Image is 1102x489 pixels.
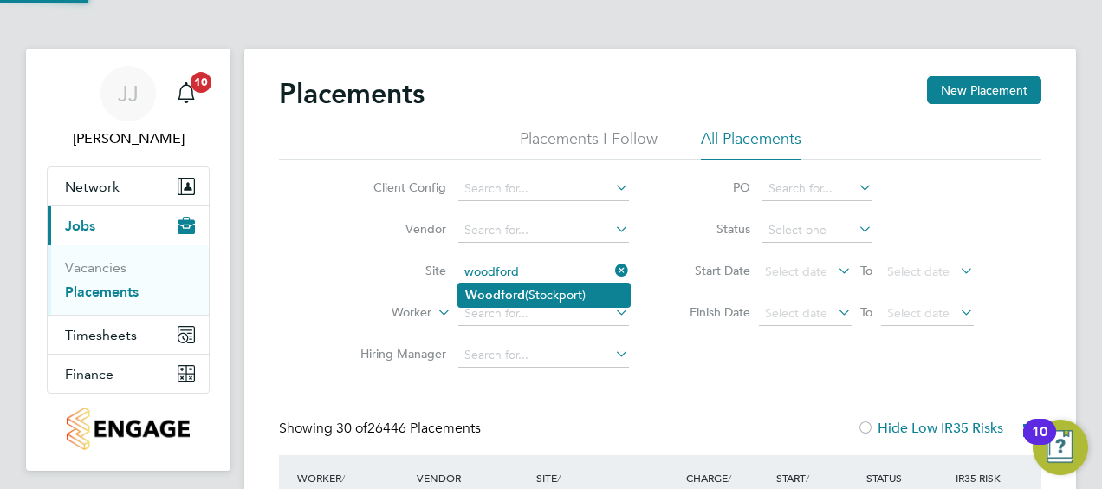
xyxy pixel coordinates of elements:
[67,407,189,450] img: countryside-properties-logo-retina.png
[672,179,750,195] label: PO
[765,305,827,321] span: Select date
[336,420,367,437] span: 30 of
[458,343,629,368] input: Search for...
[65,327,137,343] span: Timesheets
[458,284,630,307] li: (Stockport)
[48,206,209,244] button: Jobs
[48,355,209,393] button: Finance
[347,263,446,278] label: Site
[672,304,750,320] label: Finish Date
[347,221,446,237] label: Vendor
[887,305,950,321] span: Select date
[458,177,629,201] input: Search for...
[48,316,209,354] button: Timesheets
[1033,420,1088,475] button: Open Resource Center, 10 new notifications
[458,260,629,284] input: Search for...
[169,66,204,121] a: 10
[927,76,1041,104] button: New Placement
[48,244,209,315] div: Jobs
[65,366,113,382] span: Finance
[520,128,658,160] li: Placements I Follow
[26,49,230,471] nav: Main navigation
[47,66,210,149] a: JJ[PERSON_NAME]
[855,259,878,282] span: To
[765,264,827,279] span: Select date
[458,218,629,243] input: Search for...
[855,301,878,323] span: To
[279,76,425,111] h2: Placements
[47,407,210,450] a: Go to home page
[118,82,139,105] span: JJ
[336,420,481,437] span: 26446 Placements
[762,177,872,201] input: Search for...
[672,221,750,237] label: Status
[762,218,872,243] input: Select one
[857,420,1003,437] label: Hide Low IR35 Risks
[65,259,126,276] a: Vacancies
[1032,432,1047,454] div: 10
[65,179,120,195] span: Network
[347,346,446,362] label: Hiring Manager
[279,420,484,438] div: Showing
[191,72,211,93] span: 10
[701,128,801,160] li: All Placements
[887,264,950,279] span: Select date
[347,179,446,195] label: Client Config
[48,167,209,205] button: Network
[458,302,629,326] input: Search for...
[65,218,95,234] span: Jobs
[47,128,210,149] span: Julie Jackson
[332,304,431,322] label: Worker
[672,263,750,278] label: Start Date
[465,288,525,303] b: Woodford
[65,284,139,300] a: Placements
